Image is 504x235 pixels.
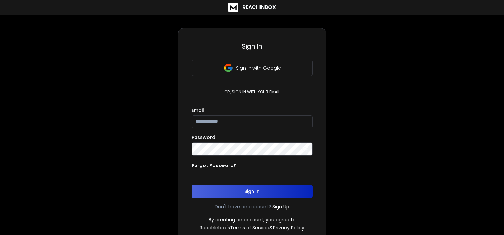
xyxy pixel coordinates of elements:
[192,42,313,51] h3: Sign In
[209,216,296,223] p: By creating an account, you agree to
[192,108,204,113] label: Email
[192,60,313,76] button: Sign in with Google
[228,3,238,12] img: logo
[192,185,313,198] button: Sign In
[242,3,276,11] h1: ReachInbox
[222,89,283,95] p: or, sign in with your email
[192,135,215,140] label: Password
[272,203,289,210] a: Sign Up
[230,224,269,231] a: Terms of Service
[273,224,304,231] a: Privacy Policy
[228,3,276,12] a: ReachInbox
[192,162,236,169] p: Forgot Password?
[200,224,304,231] p: ReachInbox's &
[236,65,281,71] p: Sign in with Google
[215,203,271,210] p: Don't have an account?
